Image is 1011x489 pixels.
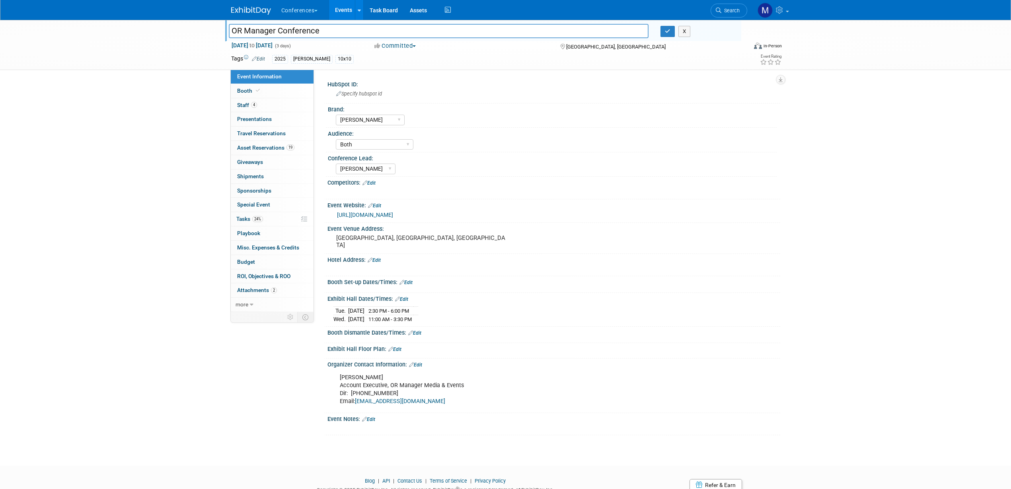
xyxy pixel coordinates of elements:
[297,312,314,322] td: Toggle Event Tabs
[231,184,314,198] a: Sponsorships
[327,78,780,88] div: HubSpot ID:
[237,230,260,236] span: Playbook
[365,478,375,484] a: Blog
[252,56,265,62] a: Edit
[355,398,445,405] a: [EMAIL_ADDRESS][DOMAIN_NAME]
[291,55,333,63] div: [PERSON_NAME]
[237,187,271,194] span: Sponsorships
[423,478,429,484] span: |
[475,478,506,484] a: Privacy Policy
[408,330,421,336] a: Edit
[760,55,781,58] div: Event Rating
[362,417,375,422] a: Edit
[252,216,263,222] span: 24%
[368,257,381,263] a: Edit
[237,144,294,151] span: Asset Reservations
[395,296,408,302] a: Edit
[348,315,364,323] td: [DATE]
[231,42,273,49] span: [DATE] [DATE]
[237,244,299,251] span: Misc. Expenses & Credits
[327,177,780,187] div: Competitors:
[236,301,248,308] span: more
[368,308,409,314] span: 2:30 PM - 6:00 PM
[372,42,419,50] button: Committed
[231,141,314,155] a: Asset Reservations19
[237,102,257,108] span: Staff
[327,254,780,264] div: Hotel Address:
[237,116,272,122] span: Presentations
[231,55,265,64] td: Tags
[237,130,286,136] span: Travel Reservations
[566,44,666,50] span: [GEOGRAPHIC_DATA], [GEOGRAPHIC_DATA]
[328,103,777,113] div: Brand:
[231,269,314,283] a: ROI, Objectives & ROO
[327,413,780,423] div: Event Notes:
[231,155,314,169] a: Giveaways
[382,478,390,484] a: API
[231,112,314,126] a: Presentations
[237,173,264,179] span: Shipments
[231,212,314,226] a: Tasks24%
[430,478,467,484] a: Terms of Service
[231,283,314,297] a: Attachments2
[237,273,290,279] span: ROI, Objectives & ROO
[754,43,762,49] img: Format-Inperson.png
[334,370,693,409] div: [PERSON_NAME] Account Executive, OR Manager Media & Events Dir: [PHONE_NUMBER] Email:
[328,128,777,138] div: Audience:
[328,152,777,162] div: Conference Lead:
[231,98,314,112] a: Staff4
[348,306,364,315] td: [DATE]
[333,315,348,323] td: Wed.
[231,255,314,269] a: Budget
[376,478,381,484] span: |
[399,280,413,285] a: Edit
[231,198,314,212] a: Special Event
[237,159,263,165] span: Giveaways
[388,347,401,352] a: Edit
[236,216,263,222] span: Tasks
[327,199,780,210] div: Event Website:
[758,3,773,18] img: Marygrace LeGros
[678,26,691,37] button: X
[231,298,314,312] a: more
[284,312,298,322] td: Personalize Event Tab Strip
[391,478,396,484] span: |
[251,102,257,108] span: 4
[327,276,780,286] div: Booth Set-up Dates/Times:
[721,8,740,14] span: Search
[368,316,412,322] span: 11:00 AM - 3:30 PM
[248,42,256,49] span: to
[368,203,381,208] a: Edit
[237,201,270,208] span: Special Event
[397,478,422,484] a: Contact Us
[271,287,277,293] span: 2
[274,43,291,49] span: (3 days)
[336,91,382,97] span: Specify hubspot id
[335,55,354,63] div: 10x10
[231,127,314,140] a: Travel Reservations
[327,343,780,353] div: Exhibit Hall Floor Plan:
[272,55,288,63] div: 2025
[327,293,780,303] div: Exhibit Hall Dates/Times:
[231,84,314,98] a: Booth
[237,287,277,293] span: Attachments
[711,4,747,18] a: Search
[327,327,780,337] div: Booth Dismantle Dates/Times:
[231,70,314,84] a: Event Information
[237,73,282,80] span: Event Information
[700,41,782,53] div: Event Format
[231,169,314,183] a: Shipments
[256,88,260,93] i: Booth reservation complete
[286,144,294,150] span: 19
[409,362,422,368] a: Edit
[231,7,271,15] img: ExhibitDay
[327,223,780,233] div: Event Venue Address:
[337,212,393,218] a: [URL][DOMAIN_NAME]
[336,234,507,249] pre: [GEOGRAPHIC_DATA], [GEOGRAPHIC_DATA], [GEOGRAPHIC_DATA]
[362,180,376,186] a: Edit
[763,43,782,49] div: In-Person
[231,241,314,255] a: Misc. Expenses & Credits
[237,88,261,94] span: Booth
[468,478,473,484] span: |
[327,358,780,369] div: Organizer Contact Information:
